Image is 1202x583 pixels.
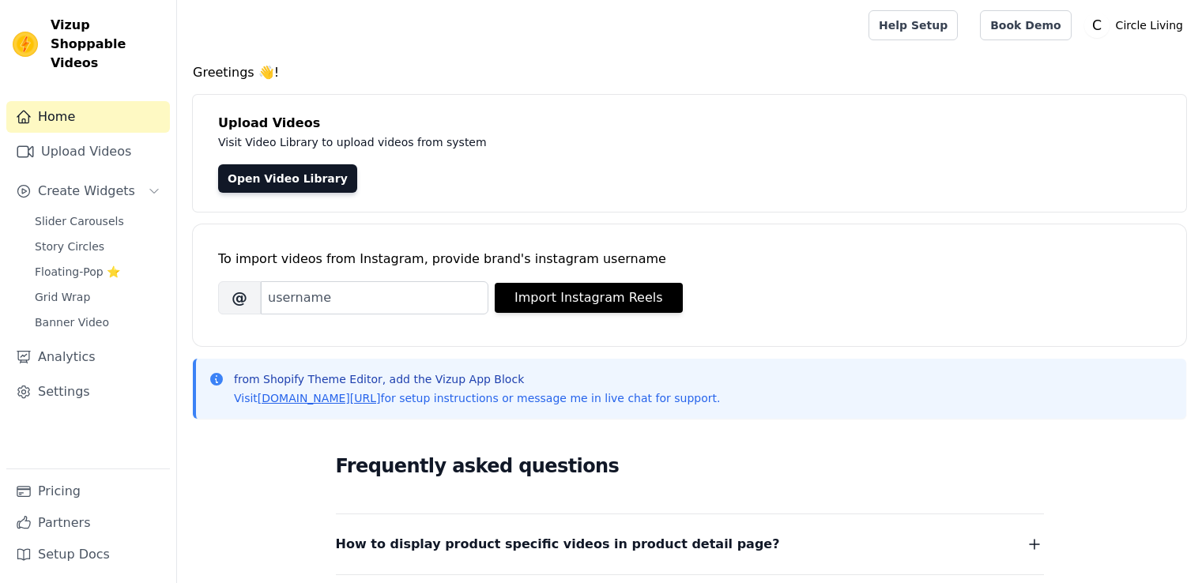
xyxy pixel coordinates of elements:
input: username [261,281,488,314]
a: Help Setup [869,10,958,40]
a: Banner Video [25,311,170,333]
text: C [1092,17,1102,33]
span: Story Circles [35,239,104,254]
p: Circle Living [1110,11,1189,39]
a: Upload Videos [6,136,170,167]
a: Analytics [6,341,170,373]
button: C Circle Living [1084,11,1189,39]
a: Partners [6,507,170,539]
span: Grid Wrap [35,289,90,305]
span: Vizup Shoppable Videos [51,16,164,73]
span: Slider Carousels [35,213,124,229]
span: Create Widgets [38,182,135,201]
span: How to display product specific videos in product detail page? [336,533,780,555]
a: Story Circles [25,235,170,258]
p: Visit Video Library to upload videos from system [218,133,926,152]
a: Slider Carousels [25,210,170,232]
p: from Shopify Theme Editor, add the Vizup App Block [234,371,720,387]
img: Vizup [13,32,38,57]
span: Banner Video [35,314,109,330]
span: @ [218,281,261,314]
h4: Greetings 👋! [193,63,1186,82]
a: Open Video Library [218,164,357,193]
a: Setup Docs [6,539,170,570]
span: Floating-Pop ⭐ [35,264,120,280]
p: Visit for setup instructions or message me in live chat for support. [234,390,720,406]
a: Home [6,101,170,133]
a: Pricing [6,476,170,507]
button: How to display product specific videos in product detail page? [336,533,1044,555]
a: Floating-Pop ⭐ [25,261,170,283]
a: [DOMAIN_NAME][URL] [258,392,381,404]
button: Import Instagram Reels [495,283,683,313]
h4: Upload Videos [218,114,1161,133]
div: To import videos from Instagram, provide brand's instagram username [218,250,1161,269]
button: Create Widgets [6,175,170,207]
a: Grid Wrap [25,286,170,308]
h2: Frequently asked questions [336,450,1044,482]
a: Settings [6,376,170,408]
a: Book Demo [980,10,1071,40]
